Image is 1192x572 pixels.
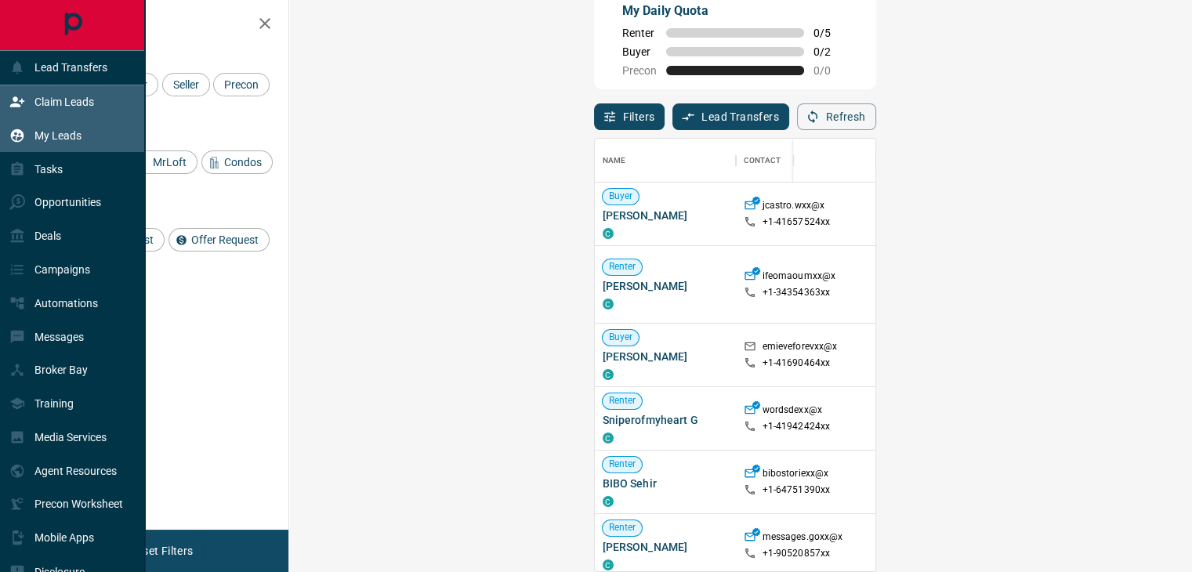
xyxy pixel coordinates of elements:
[219,156,267,168] span: Condos
[603,260,643,273] span: Renter
[594,103,665,130] button: Filters
[603,433,614,443] div: condos.ca
[744,139,781,183] div: Contact
[603,190,639,203] span: Buyer
[168,78,205,91] span: Seller
[168,228,270,252] div: Offer Request
[603,369,614,380] div: condos.ca
[162,73,210,96] div: Seller
[813,27,848,39] span: 0 / 5
[763,215,831,229] p: +1- 41657524xx
[603,349,728,364] span: [PERSON_NAME]
[603,458,643,471] span: Renter
[622,45,657,58] span: Buyer
[603,278,728,294] span: [PERSON_NAME]
[813,64,848,77] span: 0 / 0
[213,73,270,96] div: Precon
[797,103,876,130] button: Refresh
[603,331,639,344] span: Buyer
[147,156,192,168] span: MrLoft
[763,340,838,357] p: emieveforevxx@x
[763,357,831,370] p: +1- 41690464xx
[603,412,728,428] span: Sniperofmyheart G
[763,270,836,286] p: ifeomaoumxx@x
[763,420,831,433] p: +1- 41942424xx
[763,199,825,215] p: jcastro.wxx@x
[763,286,831,299] p: +1- 34354363xx
[813,45,848,58] span: 0 / 2
[603,496,614,507] div: condos.ca
[50,16,273,34] h2: Filters
[603,521,643,534] span: Renter
[219,78,264,91] span: Precon
[130,150,197,174] div: MrLoft
[603,299,614,310] div: condos.ca
[672,103,789,130] button: Lead Transfers
[622,64,657,77] span: Precon
[622,2,848,20] p: My Daily Quota
[201,150,273,174] div: Condos
[595,139,736,183] div: Name
[603,228,614,239] div: condos.ca
[763,467,829,483] p: bibostoriexx@x
[622,27,657,39] span: Renter
[119,538,203,564] button: Reset Filters
[603,139,626,183] div: Name
[763,547,831,560] p: +1- 90520857xx
[763,404,822,420] p: wordsdexx@x
[603,208,728,223] span: [PERSON_NAME]
[603,476,728,491] span: BIBO Sehir
[763,483,831,497] p: +1- 64751390xx
[763,530,843,547] p: messages.goxx@x
[603,539,728,555] span: [PERSON_NAME]
[603,394,643,407] span: Renter
[603,559,614,570] div: condos.ca
[186,234,264,246] span: Offer Request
